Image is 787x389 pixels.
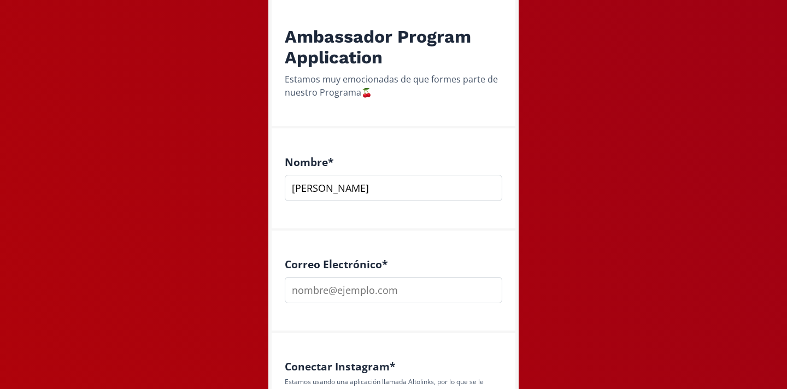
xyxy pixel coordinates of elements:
h2: Ambassador Program Application [285,26,502,68]
h4: Nombre * [285,156,502,168]
input: nombre@ejemplo.com [285,277,502,303]
h4: Conectar Instagram * [285,360,502,373]
input: Escribe aquí tu respuesta... [285,175,502,201]
div: Estamos muy emocionadas de que formes parte de nuestro Programa🍒 [285,73,502,99]
h4: Correo Electrónico * [285,258,502,270]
